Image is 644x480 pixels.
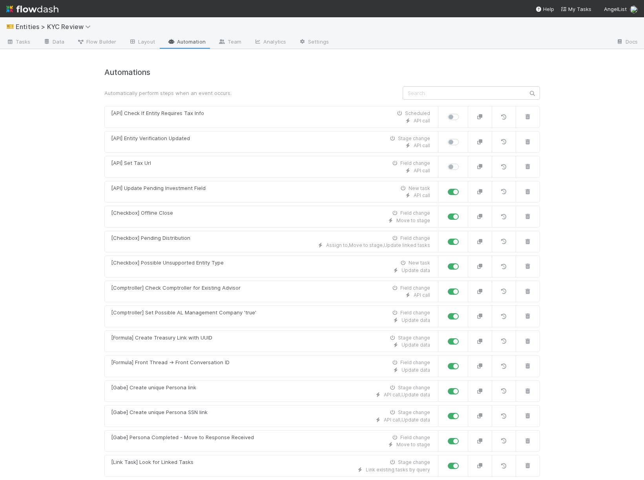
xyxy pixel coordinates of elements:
div: Stage change [389,384,430,391]
div: Field change [391,285,430,292]
span: Assign to , [326,242,349,248]
span: Move to stage [396,442,430,447]
span: My Tasks [560,6,591,12]
div: [Formula] Create Treasury Link with UUID [111,334,212,342]
a: [Comptroller] Set Possible AL Management Company 'true'Field changeUpdate data [104,305,438,327]
a: Team [212,36,248,49]
div: New task [399,259,430,266]
div: [Checkbox] Pending Distribution [111,234,190,242]
span: Update data [401,417,430,423]
a: [Checkbox] Offline CloseField changeMove to stage [104,206,438,228]
a: [Gabe] Create unique Persona linkStage changeAPI call,Update data [104,380,438,402]
a: Analytics [248,36,292,49]
div: New task [399,185,430,192]
div: [API] Set Tax Url [111,159,151,167]
a: [Checkbox] Pending DistributionField changeAssign to,Move to stage,Update linked tasks [104,231,438,253]
a: [API] Entity Verification UpdatedStage changeAPI call [104,131,438,153]
div: [Gabe] Persona Completed - Move to Response Received [111,434,254,442]
a: Flow Builder [71,36,122,49]
a: [Gabe] Persona Completed - Move to Response ReceivedField changeMove to stage [104,430,438,452]
a: My Tasks [560,5,591,13]
div: Field change [391,434,430,441]
span: API call , [384,392,401,398]
a: Docs [610,36,644,49]
div: [API] Entity Verification Updated [111,135,190,142]
div: [API] Check If Entity Requires Tax Info [111,110,204,117]
img: logo-inverted-e16ddd16eac7371096b0.svg [6,2,58,16]
span: Flow Builder [77,38,116,46]
div: Stage change [389,409,430,416]
a: [Formula] Front Thread -> Front Conversation IDField changeUpdate data [104,355,438,377]
a: [Comptroller] Check Comptroller for Existing AdvisorField changeAPI call [104,281,438,303]
div: Stage change [389,459,430,466]
span: API call [414,142,430,148]
span: Move to stage [396,217,430,223]
a: Settings [292,36,335,49]
div: [Gabe] Create unique Persona SSN link [111,409,208,416]
a: [API] Check If Entity Requires Tax InfoScheduledAPI call [104,106,438,128]
span: API call [414,292,430,298]
span: API call , [384,417,401,423]
span: API call [414,192,430,198]
div: [Checkbox] Offline Close [111,209,173,217]
div: Automatically perform steps when an event occurs. [99,89,397,97]
a: [API] Update Pending Investment FieldNew taskAPI call [104,181,438,203]
a: Data [37,36,71,49]
a: Layout [122,36,161,49]
a: [API] Set Tax UrlField changeAPI call [104,156,438,178]
div: Field change [391,309,430,316]
div: Field change [391,235,430,242]
span: 🎫 [6,23,14,30]
div: [Comptroller] Set Possible AL Management Company 'true' [111,309,256,317]
a: Automation [161,36,212,49]
span: Update data [401,367,430,373]
div: Help [535,5,554,13]
span: Update data [401,267,430,273]
span: Update data [401,342,430,348]
span: Update data [401,392,430,398]
h4: Automations [104,68,540,77]
a: [Checkbox] Possible Unsupported Entity TypeNew taskUpdate data [104,256,438,277]
img: avatar_ec94f6e9-05c5-4d36-a6c8-d0cea77c3c29.png [630,5,638,13]
span: Update linked tasks [384,242,430,248]
div: [Comptroller] Check Comptroller for Existing Advisor [111,284,241,292]
span: Move to stage , [349,242,384,248]
div: [Checkbox] Possible Unsupported Entity Type [111,259,224,267]
div: Field change [391,210,430,217]
a: [Formula] Create Treasury Link with UUIDStage changeUpdate data [104,330,438,352]
span: API call [414,118,430,124]
div: Scheduled [396,110,430,117]
div: [Formula] Front Thread -> Front Conversation ID [111,359,230,367]
div: Field change [391,359,430,366]
div: Stage change [389,135,430,142]
a: [Link Task] Look for Linked TasksStage changeLink existing tasks by query [104,455,438,477]
div: Field change [391,160,430,167]
span: Link existing tasks by query [366,467,430,473]
span: Entities > KYC Review [16,23,95,31]
span: AngelList [604,6,627,12]
span: Update data [401,317,430,323]
a: [Gabe] Create unique Persona SSN linkStage changeAPI call,Update data [104,405,438,427]
div: [Link Task] Look for Linked Tasks [111,458,193,466]
input: Search [403,86,540,100]
span: API call [414,168,430,173]
span: Tasks [6,38,31,46]
div: [Gabe] Create unique Persona link [111,384,196,392]
div: [API] Update Pending Investment Field [111,184,206,192]
div: Stage change [389,334,430,341]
